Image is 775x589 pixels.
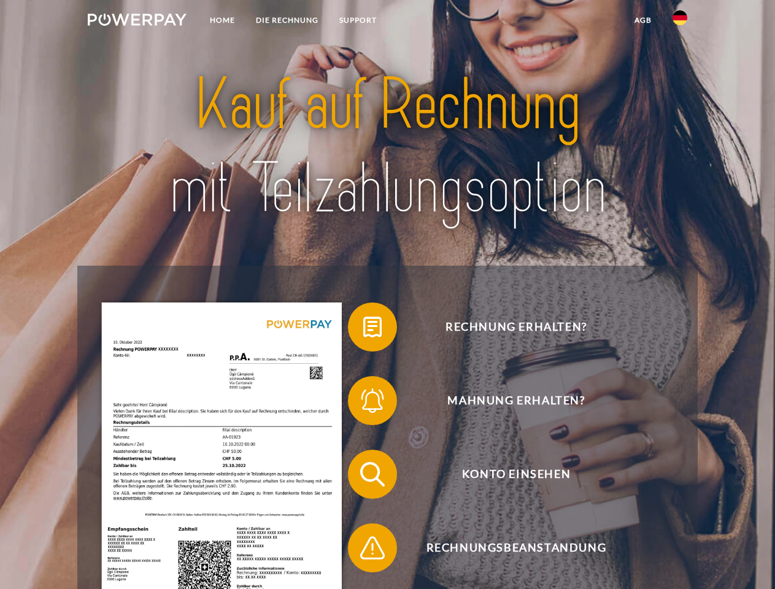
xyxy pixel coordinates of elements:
button: Mahnung erhalten? [348,376,667,425]
img: title-powerpay_de.svg [117,59,658,235]
span: Rechnungsbeanstandung [366,523,666,572]
span: Rechnung erhalten? [366,302,666,352]
img: qb_bill.svg [357,312,388,342]
button: Konto einsehen [348,450,667,499]
img: qb_bell.svg [357,385,388,416]
a: Home [199,9,245,31]
a: SUPPORT [329,9,387,31]
img: qb_search.svg [357,459,388,490]
a: DIE RECHNUNG [245,9,329,31]
img: logo-powerpay-white.svg [88,13,187,26]
a: agb [624,9,662,31]
img: qb_warning.svg [357,533,388,563]
button: Rechnung erhalten? [348,302,667,352]
span: Konto einsehen [366,450,666,499]
button: Rechnungsbeanstandung [348,523,667,572]
span: Mahnung erhalten? [366,376,666,425]
img: de [673,10,687,25]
